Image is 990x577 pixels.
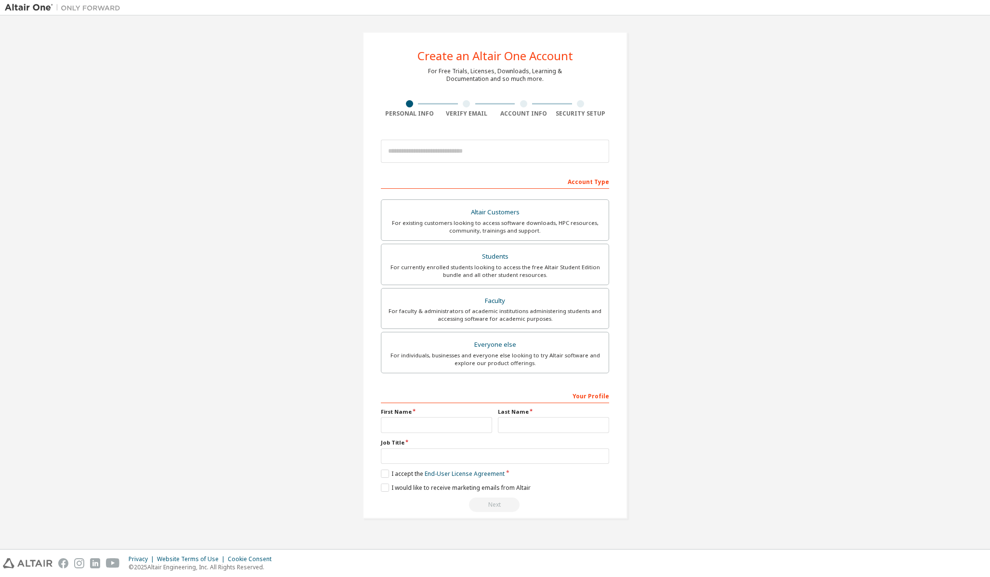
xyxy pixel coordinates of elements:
[3,558,52,568] img: altair_logo.svg
[381,110,438,118] div: Personal Info
[387,294,603,308] div: Faculty
[106,558,120,568] img: youtube.svg
[428,67,562,83] div: For Free Trials, Licenses, Downloads, Learning & Documentation and so much more.
[381,439,609,446] label: Job Title
[74,558,84,568] img: instagram.svg
[417,50,573,62] div: Create an Altair One Account
[387,219,603,235] div: For existing customers looking to access software downloads, HPC resources, community, trainings ...
[381,498,609,512] div: Read and acccept EULA to continue
[228,555,277,563] div: Cookie Consent
[381,408,492,416] label: First Name
[498,408,609,416] label: Last Name
[129,563,277,571] p: © 2025 Altair Engineering, Inc. All Rights Reserved.
[5,3,125,13] img: Altair One
[387,250,603,263] div: Students
[381,484,531,492] label: I would like to receive marketing emails from Altair
[387,352,603,367] div: For individuals, businesses and everyone else looking to try Altair software and explore our prod...
[438,110,495,118] div: Verify Email
[381,388,609,403] div: Your Profile
[58,558,68,568] img: facebook.svg
[381,173,609,189] div: Account Type
[387,338,603,352] div: Everyone else
[387,263,603,279] div: For currently enrolled students looking to access the free Altair Student Edition bundle and all ...
[129,555,157,563] div: Privacy
[425,470,505,478] a: End-User License Agreement
[90,558,100,568] img: linkedin.svg
[552,110,610,118] div: Security Setup
[387,307,603,323] div: For faculty & administrators of academic institutions administering students and accessing softwa...
[495,110,552,118] div: Account Info
[387,206,603,219] div: Altair Customers
[381,470,505,478] label: I accept the
[157,555,228,563] div: Website Terms of Use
